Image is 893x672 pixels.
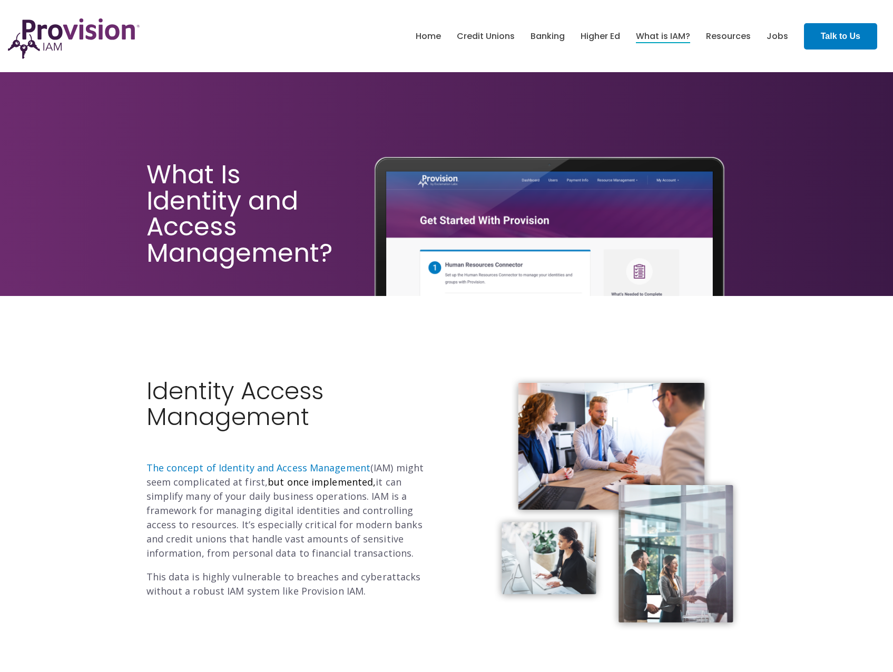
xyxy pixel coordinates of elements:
[581,27,620,45] a: Higher Ed
[146,570,439,598] p: This data is highly vulnerable to breaches and cyberattacks without a robust IAM system like Prov...
[531,27,565,45] a: Banking
[455,349,747,637] img: photos@2x (1)
[146,157,332,270] span: What Is Identity and Access Management?
[636,27,690,45] a: What is IAM?
[146,461,371,474] a: The concept of Identity and Access Management
[146,378,439,457] h2: Identity Access Management
[706,27,751,45] a: Resources
[268,476,376,488] span: but once implemented,
[146,461,439,560] p: (IAM) might seem complicated at first, it can simplify many of your daily business operations. IA...
[457,27,515,45] a: Credit Unions
[8,18,140,59] img: ProvisionIAM-Logo-Purple
[767,27,788,45] a: Jobs
[804,23,877,50] a: Talk to Us
[416,27,441,45] a: Home
[408,19,796,53] nav: menu
[821,32,860,41] strong: Talk to Us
